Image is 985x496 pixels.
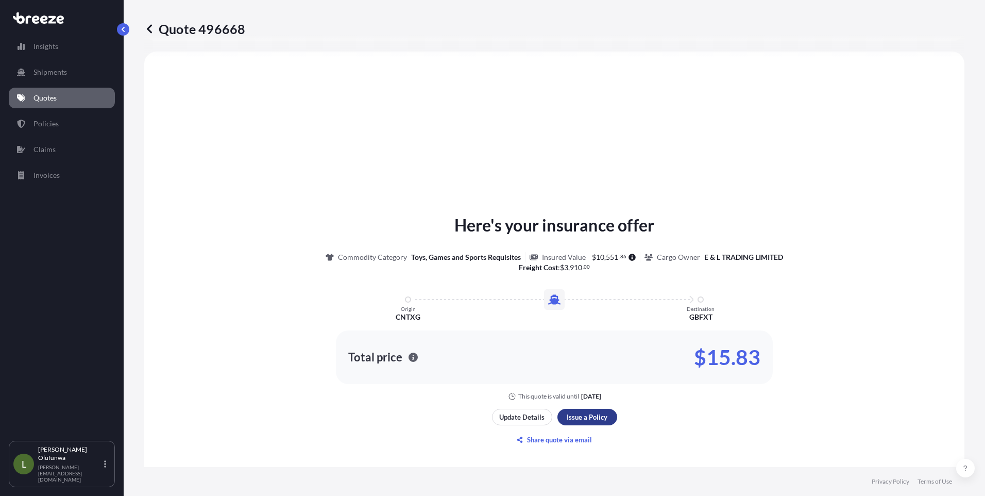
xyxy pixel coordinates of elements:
[694,349,760,366] p: $15.83
[492,409,552,425] button: Update Details
[687,306,715,312] p: Destination
[519,262,590,273] p: :
[9,36,115,57] a: Insights
[596,254,604,261] span: 10
[9,113,115,134] a: Policies
[492,432,617,448] button: Share quote via email
[620,255,626,258] span: 86
[454,213,654,238] p: Here's your insurance offer
[144,21,245,37] p: Quote 496668
[606,254,618,261] span: 551
[38,464,102,483] p: [PERSON_NAME][EMAIL_ADDRESS][DOMAIN_NAME]
[33,67,67,77] p: Shipments
[704,252,783,262] p: E & L TRADING LIMITED
[9,62,115,82] a: Shipments
[689,312,712,322] p: GBFXT
[401,306,416,312] p: Origin
[567,412,607,422] p: Issue a Policy
[338,252,407,262] p: Commodity Category
[560,264,564,271] span: $
[348,352,402,362] p: Total price
[33,93,57,103] p: Quotes
[542,252,586,262] p: Insured Value
[604,254,606,261] span: ,
[592,254,596,261] span: $
[872,477,909,486] a: Privacy Policy
[22,459,26,469] span: L
[557,409,617,425] button: Issue a Policy
[527,435,592,445] p: Share quote via email
[518,392,579,401] p: This quote is valid until
[9,165,115,186] a: Invoices
[583,265,584,269] span: .
[564,264,568,271] span: 3
[568,264,570,271] span: ,
[411,252,521,262] p: Toys, Games and Sports Requisites
[581,392,601,401] p: [DATE]
[519,263,558,272] b: Freight Cost
[33,119,59,129] p: Policies
[570,264,582,271] span: 910
[657,252,700,262] p: Cargo Owner
[918,477,952,486] a: Terms of Use
[619,255,620,258] span: .
[584,265,590,269] span: 00
[38,445,102,462] p: [PERSON_NAME] Olufunwa
[33,170,60,180] p: Invoices
[33,41,58,52] p: Insights
[9,139,115,160] a: Claims
[499,412,545,422] p: Update Details
[396,312,420,322] p: CNTXG
[33,144,56,155] p: Claims
[9,88,115,108] a: Quotes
